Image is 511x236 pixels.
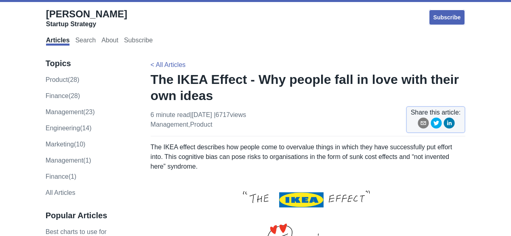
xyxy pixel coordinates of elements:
a: Management(1) [46,157,91,164]
a: management [151,121,188,128]
a: marketing(10) [46,141,86,148]
h3: Popular Articles [46,211,134,221]
div: Startup Strategy [46,20,127,28]
a: Articles [46,37,70,46]
p: 6 minute read | [DATE] , [151,110,246,129]
p: The IKEA effect describes how people come to overvalue things in which they have successfully put... [151,142,466,171]
a: product [190,121,212,128]
a: Search [75,37,96,46]
span: | 6717 views [214,111,246,118]
button: linkedin [444,117,455,132]
a: Subscribe [429,9,466,25]
a: management(23) [46,109,95,115]
a: product(28) [46,76,80,83]
a: < All Articles [151,61,186,68]
span: [PERSON_NAME] [46,8,127,19]
a: Finance(1) [46,173,76,180]
h1: The IKEA Effect - Why people fall in love with their own ideas [151,71,466,104]
button: email [418,117,429,132]
button: twitter [431,117,442,132]
a: Subscribe [124,37,153,46]
a: All Articles [46,189,76,196]
h3: Topics [46,58,134,69]
a: [PERSON_NAME]Startup Strategy [46,8,127,28]
a: finance(28) [46,92,80,99]
span: Share this article: [411,108,461,117]
a: About [101,37,118,46]
a: engineering(14) [46,125,92,132]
